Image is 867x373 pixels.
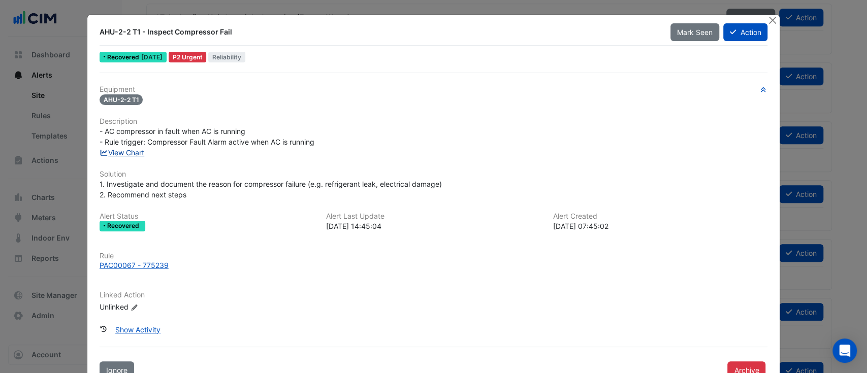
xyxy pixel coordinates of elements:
[141,53,163,61] span: Tue 25-Mar-2025 15:45 AEDT
[553,221,768,231] div: [DATE] 07:45:02
[131,303,138,311] fa-icon: Edit Linked Action
[107,223,141,229] span: Recovered
[100,148,145,157] a: View Chart
[767,15,778,25] button: Close
[326,212,541,221] h6: Alert Last Update
[326,221,541,231] div: [DATE] 14:45:04
[107,54,141,60] span: Recovered
[100,117,768,126] h6: Description
[100,127,314,146] span: - AC compressor in fault when AC is running - Rule trigger: Compressor Fault Alarm active when AC...
[100,301,221,312] div: Unlinked
[832,338,857,363] div: Open Intercom Messenger
[100,27,658,37] div: AHU-2-2 T1 - Inspect Compressor Fail
[100,260,169,270] div: PAC00067 - 775239
[169,52,207,62] div: P2 Urgent
[109,321,167,338] button: Show Activity
[100,94,143,105] span: AHU-2-2 T1
[100,85,768,94] h6: Equipment
[100,180,442,199] span: 1. Investigate and document the reason for compressor failure (e.g. refrigerant leak, electrical ...
[723,23,767,41] button: Action
[553,212,768,221] h6: Alert Created
[100,212,314,221] h6: Alert Status
[100,170,768,179] h6: Solution
[100,252,768,260] h6: Rule
[100,260,768,270] a: PAC00067 - 775239
[670,23,719,41] button: Mark Seen
[677,28,713,37] span: Mark Seen
[208,52,245,62] span: Reliability
[100,291,768,299] h6: Linked Action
